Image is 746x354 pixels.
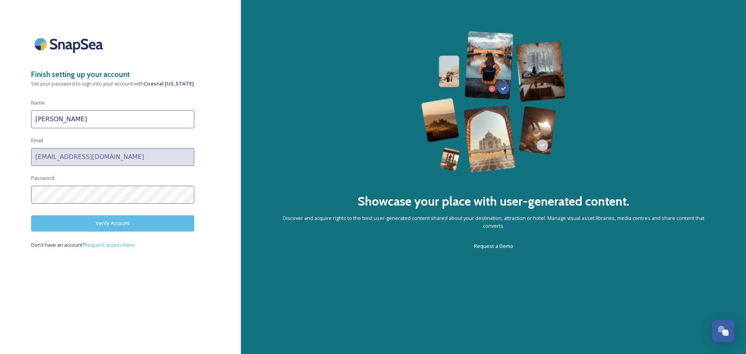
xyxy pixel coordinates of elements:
button: Verify Account [31,215,194,231]
a: Don't have an account?Request access here. [31,240,194,249]
span: Password [31,174,54,182]
img: SnapSea Logo [31,31,109,57]
h3: Finish setting up your account [31,69,210,80]
img: 63b42ca75bacad526042e722_Group%20154-p-800.png [421,31,566,173]
span: Request a Demo [474,242,513,249]
input: John Doe [31,110,194,128]
h2: Showcase your place with user-generated content. [357,192,629,211]
span: Discover and acquire rights to the best user-generated content shared about your destination, att... [272,214,715,229]
span: Don't have an account? [31,241,85,248]
strong: Coastal [US_STATE] [144,80,194,87]
a: Request a Demo [474,241,513,251]
span: Email [31,137,43,144]
button: Open Chat [712,320,734,342]
span: Request access here. [85,241,136,248]
span: Set your password to sign into your account with [31,80,210,87]
span: Name [31,99,45,106]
